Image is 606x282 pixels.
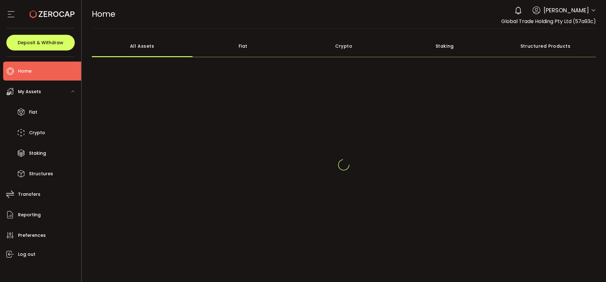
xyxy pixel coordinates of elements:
[544,6,589,15] span: [PERSON_NAME]
[193,35,294,57] div: Fiat
[29,149,46,158] span: Staking
[29,108,37,117] span: Fiat
[92,35,193,57] div: All Assets
[92,9,115,20] span: Home
[29,169,53,178] span: Structures
[18,231,46,240] span: Preferences
[18,87,41,96] span: My Assets
[294,35,395,57] div: Crypto
[6,35,75,51] button: Deposit & Withdraw
[18,210,41,219] span: Reporting
[394,35,495,57] div: Staking
[29,128,45,137] span: Crypto
[18,250,35,259] span: Log out
[18,67,32,76] span: Home
[495,35,596,57] div: Structured Products
[18,40,63,45] span: Deposit & Withdraw
[501,18,596,25] span: Global Trade Holding Pty Ltd (57a93c)
[18,190,40,199] span: Transfers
